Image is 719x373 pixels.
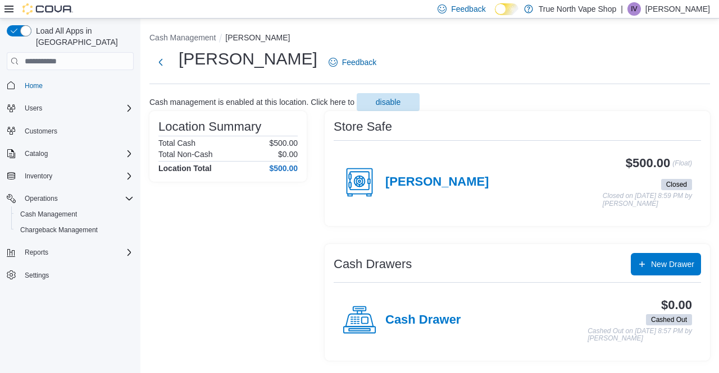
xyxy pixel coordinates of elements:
p: Cash management is enabled at this location. Click here to [149,98,354,107]
span: Customers [20,124,134,138]
span: Cashed Out [651,315,687,325]
h4: $500.00 [269,164,298,173]
span: Customers [25,127,57,136]
span: Feedback [342,57,376,68]
button: Next [149,51,172,73]
span: New Drawer [651,259,694,270]
button: Reports [20,246,53,259]
span: Feedback [451,3,485,15]
button: Customers [2,123,138,139]
div: Isabella Vape [627,2,641,16]
span: Home [20,78,134,92]
h1: [PERSON_NAME] [179,48,317,70]
h3: $500.00 [626,156,670,170]
span: Chargeback Management [20,225,98,234]
span: Cash Management [16,208,134,221]
h3: $0.00 [661,298,692,312]
a: Chargeback Management [16,223,102,237]
h3: Store Safe [334,120,392,133]
button: disable [357,93,420,111]
button: Cash Management [11,206,138,222]
input: Dark Mode [495,3,518,15]
button: Settings [2,267,138,283]
p: $500.00 [269,139,298,148]
button: Inventory [20,169,57,183]
span: Load All Apps in [GEOGRAPHIC_DATA] [31,25,134,48]
h6: Total Non-Cash [158,150,213,159]
span: Settings [25,271,49,280]
p: Closed on [DATE] 8:59 PM by [PERSON_NAME] [603,192,692,208]
button: Operations [2,191,138,206]
a: Feedback [324,51,381,73]
span: Catalog [25,149,48,158]
button: Reports [2,245,138,260]
span: Chargeback Management [16,223,134,237]
span: Operations [25,194,58,203]
h4: Location Total [158,164,212,173]
h4: [PERSON_NAME] [385,175,489,190]
span: Cashed Out [646,314,692,325]
h6: Total Cash [158,139,195,148]
span: Closed [666,179,687,190]
span: Inventory [25,172,52,181]
button: New Drawer [631,253,701,275]
img: Cova [22,3,73,15]
span: Closed [661,179,692,190]
button: Catalog [2,146,138,162]
button: Users [2,100,138,116]
a: Settings [20,269,53,282]
span: Catalog [20,147,134,160]
nav: Complex example [7,72,134,312]
a: Customers [20,125,62,138]
nav: An example of EuiBreadcrumbs [149,32,710,45]
p: $0.00 [278,150,298,159]
span: Reports [20,246,134,259]
button: Inventory [2,168,138,184]
a: Home [20,79,47,93]
span: Settings [20,268,134,282]
span: Home [25,81,43,90]
span: Users [20,102,134,115]
span: Reports [25,248,48,257]
button: Home [2,77,138,93]
span: Users [25,104,42,113]
h3: Cash Drawers [334,257,412,271]
h4: Cash Drawer [385,313,461,328]
p: Cashed Out on [DATE] 8:57 PM by [PERSON_NAME] [588,328,692,343]
span: disable [376,96,401,108]
span: Cash Management [20,210,77,219]
span: IV [631,2,637,16]
button: Catalog [20,147,52,160]
p: (Float) [672,156,692,177]
button: Cash Management [149,33,216,42]
button: [PERSON_NAME] [225,33,290,42]
button: Operations [20,192,62,205]
a: Cash Management [16,208,81,221]
h3: Location Summary [158,120,261,133]
p: [PERSON_NAME] [645,2,710,16]
p: True North Vape Shop [539,2,617,16]
span: Operations [20,192,134,205]
button: Users [20,102,47,115]
span: Inventory [20,169,134,183]
button: Chargeback Management [11,222,138,238]
p: | [621,2,623,16]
